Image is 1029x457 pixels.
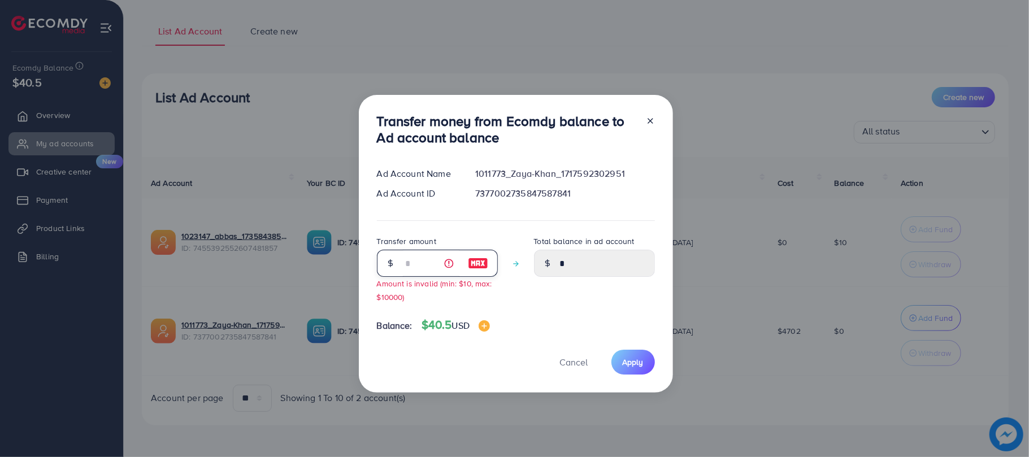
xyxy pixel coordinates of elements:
[377,236,436,247] label: Transfer amount
[468,256,488,270] img: image
[466,187,663,200] div: 7377002735847587841
[534,236,635,247] label: Total balance in ad account
[546,350,602,374] button: Cancel
[479,320,490,332] img: image
[611,350,655,374] button: Apply
[368,167,467,180] div: Ad Account Name
[377,319,413,332] span: Balance:
[623,356,644,368] span: Apply
[377,113,637,146] h3: Transfer money from Ecomdy balance to Ad account balance
[368,187,467,200] div: Ad Account ID
[452,319,470,332] span: USD
[377,278,492,302] small: Amount is invalid (min: $10, max: $10000)
[466,167,663,180] div: 1011773_Zaya-Khan_1717592302951
[560,356,588,368] span: Cancel
[422,318,490,332] h4: $40.5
